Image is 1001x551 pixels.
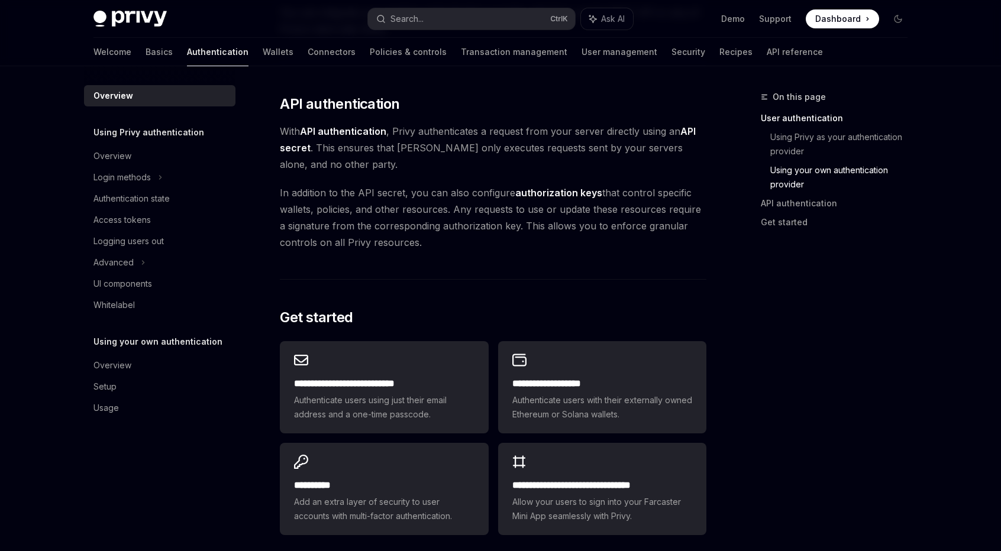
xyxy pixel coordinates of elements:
a: Demo [721,13,745,25]
a: Welcome [93,38,131,66]
span: In addition to the API secret, you can also configure that control specific wallets, policies, an... [280,184,706,251]
div: Advanced [93,255,134,270]
span: Get started [280,308,353,327]
span: API authentication [280,95,399,114]
a: Recipes [719,38,753,66]
a: API authentication [761,194,917,213]
a: Connectors [308,38,356,66]
span: Dashboard [815,13,861,25]
a: User authentication [761,109,917,128]
div: Login methods [93,170,151,184]
div: Access tokens [93,213,151,227]
span: Ask AI [601,13,625,25]
a: User management [582,38,657,66]
div: Usage [93,401,119,415]
span: With , Privy authenticates a request from your server directly using an . This ensures that [PERS... [280,123,706,173]
span: Authenticate users using just their email address and a one-time passcode. [294,393,474,422]
a: Wallets [263,38,293,66]
span: Authenticate users with their externally owned Ethereum or Solana wallets. [512,393,692,422]
h5: Using your own authentication [93,335,222,349]
div: Whitelabel [93,298,135,312]
a: API reference [767,38,823,66]
div: Setup [93,380,117,394]
div: Authentication state [93,192,170,206]
div: UI components [93,277,152,291]
a: Policies & controls [370,38,447,66]
a: Overview [84,355,235,376]
a: Support [759,13,792,25]
span: Allow your users to sign into your Farcaster Mini App seamlessly with Privy. [512,495,692,523]
a: Basics [146,38,173,66]
a: Overview [84,85,235,106]
div: Overview [93,89,133,103]
a: UI components [84,273,235,294]
a: Using your own authentication provider [770,161,917,194]
span: On this page [773,90,826,104]
img: dark logo [93,11,167,27]
button: Toggle dark mode [889,9,908,28]
a: Logging users out [84,231,235,252]
h5: Using Privy authentication [93,125,204,140]
strong: authorization keys [515,187,602,199]
a: Security [671,38,705,66]
a: Authentication state [84,188,235,209]
div: Overview [93,358,131,372]
a: Transaction management [461,38,567,66]
span: Add an extra layer of security to user accounts with multi-factor authentication. [294,495,474,523]
div: Search... [390,12,424,26]
div: Logging users out [93,234,164,248]
a: Dashboard [806,9,879,28]
a: Get started [761,213,917,232]
a: Whitelabel [84,294,235,316]
a: Authentication [187,38,248,66]
a: Setup [84,376,235,397]
a: **** *****Add an extra layer of security to user accounts with multi-factor authentication. [280,443,488,535]
a: Access tokens [84,209,235,231]
a: Overview [84,145,235,167]
span: Ctrl K [550,14,568,24]
a: **** **** **** ****Authenticate users with their externally owned Ethereum or Solana wallets. [498,341,706,433]
button: Search...CtrlK [368,8,575,30]
a: Usage [84,397,235,419]
div: Overview [93,149,131,163]
a: Using Privy as your authentication provider [770,128,917,161]
button: Ask AI [581,8,633,30]
strong: API authentication [300,125,386,137]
